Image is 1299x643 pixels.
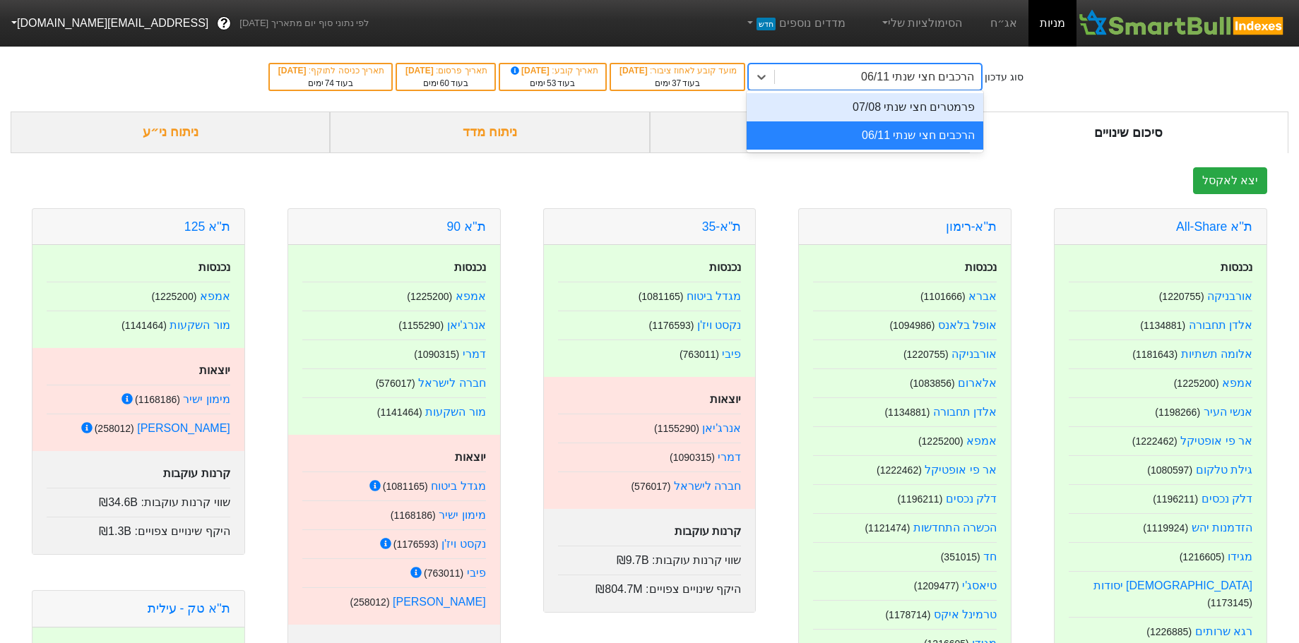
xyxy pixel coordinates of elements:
[163,467,230,479] strong: קרנות עוקבות
[983,551,997,563] a: חד
[414,349,459,360] small: ( 1090315 )
[958,377,997,389] a: אלארום
[424,567,463,579] small: ( 763011 )
[47,517,230,540] div: היקף שינויים צפויים :
[757,18,776,30] span: חדש
[889,320,935,331] small: ( 1094986 )
[447,319,486,331] a: אנרג'יאן
[440,78,449,88] span: 60
[1146,626,1192,637] small: ( 1226885 )
[965,261,997,273] strong: נכנסות
[1147,464,1192,476] small: ( 1080597 )
[865,522,910,534] small: ( 1121474 )
[1195,625,1252,637] a: רגא שרותים
[897,493,942,505] small: ( 1196211 )
[377,407,422,418] small: ( 1141464 )
[558,546,742,569] div: שווי קרנות עוקבות :
[968,290,997,302] a: אברא
[1180,435,1252,447] a: אר פי אופטיקל
[709,261,741,273] strong: נכנסות
[946,220,997,234] a: ת''א-רימון
[135,394,180,405] small: ( 1168186 )
[1196,464,1252,476] a: גילת טלקום
[649,320,694,331] small: ( 1176593 )
[398,320,444,331] small: ( 1155290 )
[710,393,741,405] strong: יוצאות
[220,14,228,33] span: ?
[137,422,230,434] a: [PERSON_NAME]
[680,349,719,360] small: ( 763011 )
[1159,291,1204,302] small: ( 1220755 )
[951,348,997,360] a: אורבניקה
[393,596,486,608] a: [PERSON_NAME]
[702,422,741,434] a: אנרג'יאן
[467,567,486,579] a: פיבי
[654,423,699,434] small: ( 1155290 )
[1202,493,1252,505] a: דלק נכסים
[47,488,230,511] div: שווי קרנות עוקבות :
[1204,406,1252,418] a: אנשי העיר
[925,464,997,476] a: אר פי אופטיקל
[439,509,485,521] a: מימון ישיר
[722,348,741,360] a: פיבי
[431,480,485,492] a: מגדל ביטוח
[95,423,134,434] small: ( 258012 )
[914,580,959,591] small: ( 1209477 )
[407,291,452,302] small: ( 1225200 )
[1228,551,1252,563] a: מגידו
[454,261,486,273] strong: נכנסות
[199,364,230,376] strong: יוצאות
[595,583,642,595] span: ₪804.7M
[962,579,997,591] a: טיאסג'י
[619,66,650,76] span: [DATE]
[547,78,556,88] span: 53
[969,112,1288,153] div: סיכום שינויים
[277,77,384,90] div: בעוד ימים
[330,112,649,153] div: ניתוח מדד
[1180,551,1225,563] small: ( 1216605 )
[1181,348,1252,360] a: אלומה תשתיות
[1189,319,1252,331] a: אלדן תחבורה
[1153,493,1198,505] small: ( 1196211 )
[874,9,968,37] a: הסימולציות שלי
[463,348,486,360] a: דמרי
[456,290,486,302] a: אמפא
[1132,349,1178,360] small: ( 1181643 )
[1222,377,1252,389] a: אמפא
[509,66,552,76] span: [DATE]
[183,393,230,405] a: מימון ישיר
[418,377,485,389] a: חברה לישראל
[920,291,966,302] small: ( 1101666 )
[441,538,486,550] a: נקסט ויז'ן
[1221,261,1252,273] strong: נכנסות
[383,481,428,492] small: ( 1081165 )
[739,9,851,37] a: מדדים נוספיםחדש
[152,291,197,302] small: ( 1225200 )
[885,609,930,620] small: ( 1178714 )
[718,451,741,463] a: דמרי
[148,601,230,615] a: ת''א טק - עילית
[1143,522,1188,534] small: ( 1119924 )
[1176,220,1252,234] a: ת''א All-Share
[618,64,737,77] div: מועד קובע לאחוז ציבור :
[941,551,980,563] small: ( 351015 )
[674,480,741,492] a: חברה לישראל
[938,319,997,331] a: אופל בלאנס
[884,407,930,418] small: ( 1134881 )
[278,66,309,76] span: [DATE]
[946,493,997,505] a: דלק נכסים
[170,319,230,331] a: מור השקעות
[184,220,230,234] a: ת''א 125
[239,16,369,30] span: לפי נתוני סוף יום מתאריך [DATE]
[697,319,742,331] a: נקסט ויז'ן
[446,220,485,234] a: ת''א 90
[650,112,969,153] div: ביקושים והיצעים צפויים
[391,510,436,521] small: ( 1168186 )
[1174,378,1219,389] small: ( 1225200 )
[404,77,487,90] div: בעוד ימים
[507,77,598,90] div: בעוד ימים
[1207,597,1252,608] small: ( 1173145 )
[675,525,741,537] strong: קרנות עוקבות
[747,93,983,121] div: פרמטרים חצי שנתי 07/08
[618,77,737,90] div: בעוד ימים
